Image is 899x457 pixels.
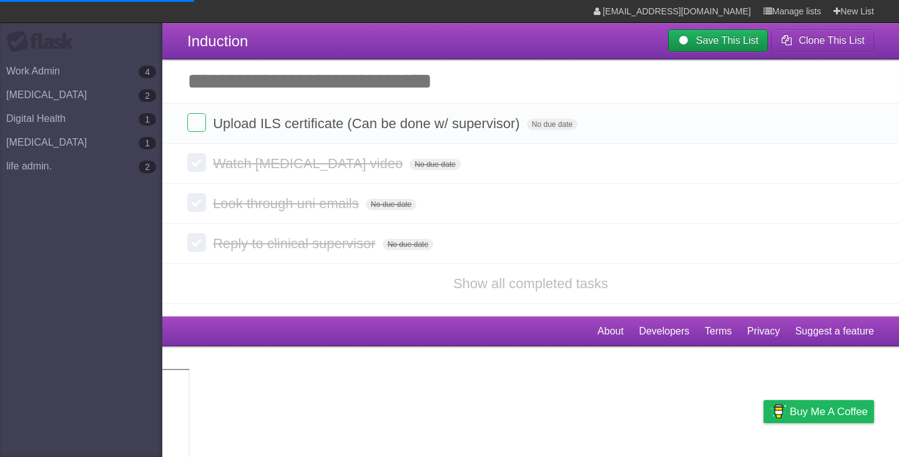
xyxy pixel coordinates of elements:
div: Flask [6,31,81,53]
span: No due date [366,199,416,210]
span: Upload ILS certificate (Can be done w/ supervisor) [213,116,523,131]
b: Clone This List [798,35,865,46]
b: 2 [139,89,156,102]
b: 4 [139,66,156,78]
b: 1 [139,137,156,149]
a: About [597,319,624,343]
span: No due date [383,239,433,250]
a: Terms [705,319,732,343]
button: Clone This List [771,29,874,52]
a: Developers [639,319,689,343]
span: Induction [187,33,248,49]
b: 1 [139,113,156,126]
span: Buy me a coffee [790,401,868,423]
a: Save This List [668,29,768,52]
a: Show all completed tasks [453,276,608,291]
span: No due date [527,119,577,130]
label: Done [187,233,206,252]
a: Buy me a coffee [764,400,874,423]
a: Suggest a feature [795,319,874,343]
b: Save This List [696,35,759,46]
a: Privacy [747,319,780,343]
img: Buy me a coffee [770,401,787,422]
label: Done [187,153,206,172]
span: Look through uni emails [213,196,362,211]
label: Done [187,113,206,132]
b: 2 [139,161,156,173]
label: Done [187,193,206,212]
span: Watch [MEDICAL_DATA] video [213,156,406,171]
span: Reply to clinical supervisor [213,236,378,251]
span: No due date [410,159,460,170]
